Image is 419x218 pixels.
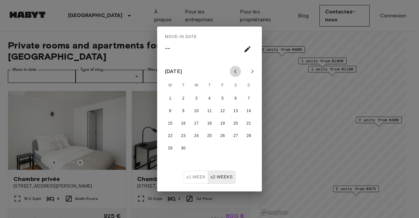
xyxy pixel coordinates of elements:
button: 28 [243,130,255,142]
button: calendar view is open, go to text input view [241,43,254,56]
button: Previous month [230,66,241,77]
button: 15 [164,118,176,129]
button: 18 [204,118,215,129]
button: 9 [177,105,189,117]
button: 1 [164,93,176,105]
button: 12 [217,105,228,117]
button: 26 [217,130,228,142]
button: 13 [230,105,242,117]
button: 2 [177,93,189,105]
h4: –– [165,42,170,55]
button: 14 [243,105,255,117]
span: Tuesday [177,79,189,92]
button: 22 [164,130,176,142]
span: Wednesday [191,79,202,92]
span: Move-in date [165,32,197,42]
button: 16 [177,118,189,129]
button: Next month [247,66,258,77]
button: 11 [204,105,215,117]
button: 3 [191,93,202,105]
button: 17 [191,118,202,129]
button: ±2 weeks [208,171,235,184]
span: Monday [164,79,176,92]
button: 6 [230,93,242,105]
span: Friday [217,79,228,92]
button: 23 [177,130,189,142]
button: 8 [164,105,176,117]
button: 5 [217,93,228,105]
button: 4 [204,93,215,105]
button: 30 [177,143,189,154]
span: Thursday [204,79,215,92]
button: 24 [191,130,202,142]
button: 19 [217,118,228,129]
span: Sunday [243,79,255,92]
button: 7 [243,93,255,105]
span: Saturday [230,79,242,92]
div: Move In Flexibility [184,171,235,184]
button: 21 [243,118,255,129]
div: [DATE] [165,68,182,75]
button: ±1 week [184,171,208,184]
button: 20 [230,118,242,129]
button: 27 [230,130,242,142]
button: 10 [191,105,202,117]
button: 25 [204,130,215,142]
button: 29 [164,143,176,154]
